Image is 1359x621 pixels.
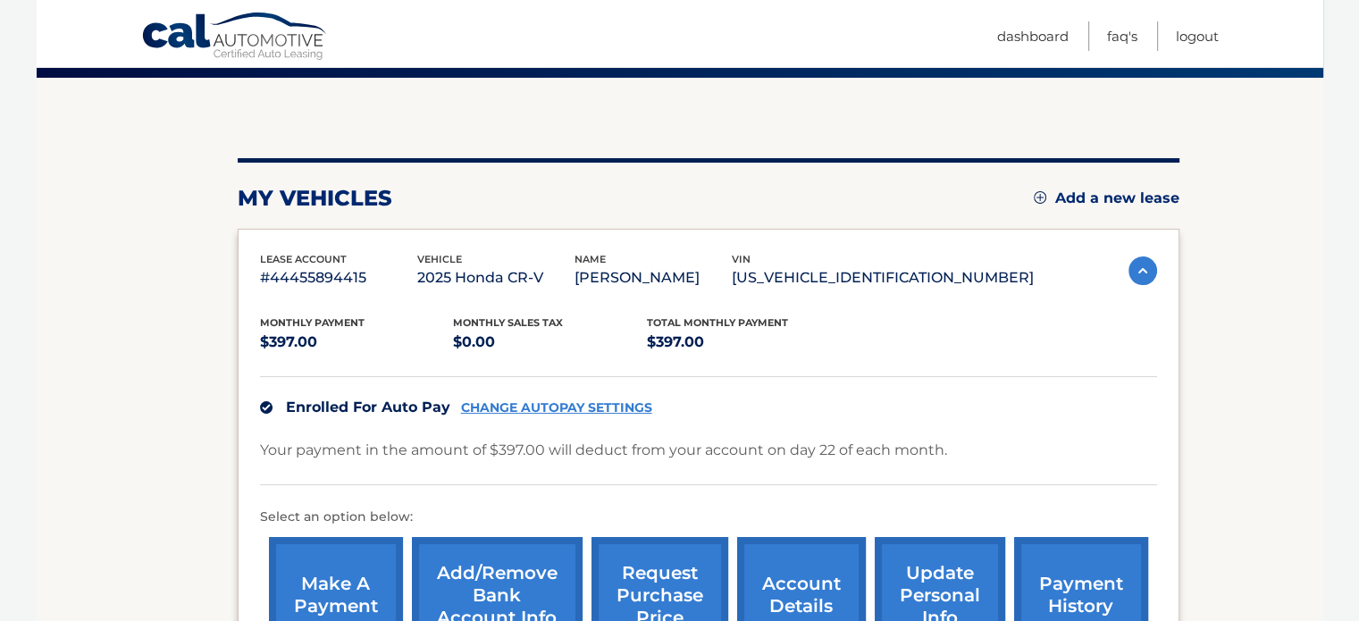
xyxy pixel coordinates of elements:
p: $397.00 [260,330,454,355]
p: 2025 Honda CR-V [417,265,575,290]
a: Add a new lease [1034,189,1179,207]
span: Total Monthly Payment [647,316,788,329]
a: Logout [1176,21,1219,51]
span: Monthly Payment [260,316,365,329]
span: name [575,253,606,265]
span: vehicle [417,253,462,265]
a: FAQ's [1107,21,1137,51]
span: Monthly sales Tax [453,316,563,329]
p: [PERSON_NAME] [575,265,732,290]
p: Select an option below: [260,507,1157,528]
img: check.svg [260,401,273,414]
p: $0.00 [453,330,647,355]
p: #44455894415 [260,265,417,290]
span: lease account [260,253,347,265]
a: Dashboard [997,21,1069,51]
a: Cal Automotive [141,12,329,63]
p: [US_VEHICLE_IDENTIFICATION_NUMBER] [732,265,1034,290]
img: add.svg [1034,191,1046,204]
p: Your payment in the amount of $397.00 will deduct from your account on day 22 of each month. [260,438,947,463]
h2: my vehicles [238,185,392,212]
p: $397.00 [647,330,841,355]
span: vin [732,253,751,265]
img: accordion-active.svg [1128,256,1157,285]
a: CHANGE AUTOPAY SETTINGS [461,400,652,415]
span: Enrolled For Auto Pay [286,399,450,415]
